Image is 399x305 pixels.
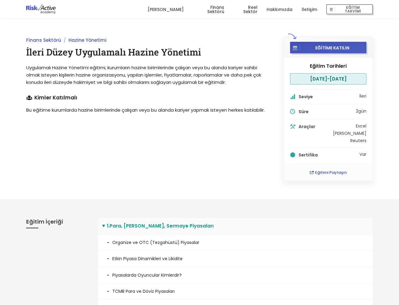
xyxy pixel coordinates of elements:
h4: Eğitim Tarihleri [290,64,367,69]
li: Var [290,152,367,158]
h4: Kimler Katılmalı [26,95,270,100]
button: EĞİTİM TAKVİMİ [326,4,373,15]
h5: Araçlar [299,124,332,129]
a: [PERSON_NAME] [148,0,184,19]
li: Reuters [333,138,366,143]
li: İleri [290,94,367,104]
a: EĞİTİM TAKVİMİ [326,0,373,19]
h5: Süre [299,109,355,114]
img: logo-dark.png [26,4,56,14]
span: EĞİTİM TAKVİMİ [335,5,370,14]
summary: 1.Para, [PERSON_NAME], Sermaye Piyasaları [98,218,373,235]
li: Piyasalarda Oyuncular Kimlerdir? [98,267,373,283]
h3: Eğitim İçeriği [26,217,88,228]
a: İletişim [302,0,317,19]
h1: İleri Düzey Uygulamalı Hazine Yönetimi [26,46,270,58]
p: Bu eğitime kurumlarda hazine birimlerinde çalışan veya bu alanda kariyer yapmak isteyen herkes ka... [26,106,270,114]
a: Reel Sektör [233,0,257,19]
a: Eğitimi Paylaşın [310,170,347,175]
a: Finans Sektörü [193,0,224,19]
li: [PERSON_NAME] [333,131,366,135]
span: Uygulamalı Hazine Yönetimi eğitimi, kurumların hazine birimlerinde çalışan veya bu alanda kariyer... [26,64,261,85]
a: Hazine Yönetimi [68,37,107,43]
a: Hakkımızda [267,0,292,19]
h5: Seviye [299,95,358,99]
li: Organize ve OTC (Tezgahüstü) Piyasalar [98,235,373,251]
li: [DATE] - [DATE] [290,73,367,84]
li: Excel [333,124,366,128]
a: Finans Sektörü [26,37,61,43]
li: TCMB Para ve Döviz Piyasaları [98,283,373,300]
li: Etkin Piyasa Dinamikleri ve Likidite [98,251,373,267]
span: EĞİTİME KATILIN [300,45,365,50]
h5: Sertifika [299,153,358,157]
button: EĞİTİME KATILIN [290,42,367,53]
li: 2 gün [290,109,367,119]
